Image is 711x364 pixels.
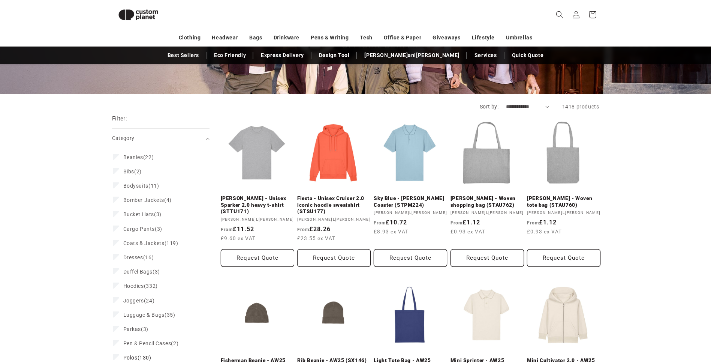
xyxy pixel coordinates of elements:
[112,3,165,27] img: Custom Planet
[123,354,151,361] span: (130)
[123,340,171,346] span: Pen & Pencil Cases
[551,6,568,23] summary: Search
[112,129,210,148] summary: Category (0 selected)
[123,283,158,289] span: (332)
[123,168,142,175] span: (2)
[123,226,155,232] span: Cargo Pants
[123,182,159,189] span: (11)
[179,31,201,44] a: Clothing
[123,254,154,261] span: (16)
[123,183,148,189] span: Bodysuits
[472,31,495,44] a: Lifestyle
[123,154,154,161] span: (22)
[123,211,154,217] span: Bucket Hats
[123,311,175,318] span: (35)
[112,114,127,123] h2: Filter:
[123,154,143,160] span: Beanies
[562,104,599,110] span: 1418 products
[527,195,600,208] a: [PERSON_NAME] - Woven tote bag (STAU760)
[221,249,294,267] button: Request Quote
[361,49,463,62] a: [PERSON_NAME]anl[PERSON_NAME]
[451,249,524,267] button: Request Quote
[123,326,148,332] span: (3)
[527,249,600,267] button: Request Quote
[112,135,135,141] span: Category
[249,31,262,44] a: Bags
[374,249,447,267] button: Request Quote
[123,240,178,247] span: (119)
[123,268,160,275] span: (3)
[123,340,179,347] span: (2)
[311,31,349,44] a: Pens & Writing
[123,197,164,203] span: Bomber Jackets
[123,240,165,246] span: Coats & Jackets
[315,49,353,62] a: Design Tool
[506,31,532,44] a: Umbrellas
[480,104,498,110] label: Sort by:
[123,211,162,218] span: (3)
[123,298,144,304] span: Joggers
[123,254,143,260] span: Dresses
[297,357,371,364] a: Rib Beanie - AW25 (SX146)
[123,297,155,304] span: (24)
[451,195,524,208] a: [PERSON_NAME] - Woven shopping bag (STAU762)
[360,31,372,44] a: Tech
[384,31,421,44] a: Office & Paper
[123,283,144,289] span: Hoodies
[123,168,134,174] span: Bibs
[210,49,250,62] a: Eco Friendly
[257,49,308,62] a: Express Delivery
[297,195,371,215] a: Fiesta - Unisex Cruiser 2.0 iconic hoodie sweatshirt (STSU177)
[123,269,153,275] span: Duffel Bags
[221,195,294,215] a: [PERSON_NAME] - Unisex Sparker 2.0 heavy t-shirt (STTU171)
[123,326,141,332] span: Parkas
[123,226,162,232] span: (3)
[586,283,711,364] iframe: Chat Widget
[508,49,548,62] a: Quick Quote
[123,312,165,318] span: Luggage & Bags
[123,355,138,361] span: Polos
[212,31,238,44] a: Headwear
[123,197,172,203] span: (4)
[471,49,501,62] a: Services
[274,31,299,44] a: Drinkware
[297,249,371,267] button: Request Quote
[374,195,447,208] a: Sky Blue - [PERSON_NAME] Coaster (STPM224)
[433,31,460,44] a: Giveaways
[164,49,203,62] a: Best Sellers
